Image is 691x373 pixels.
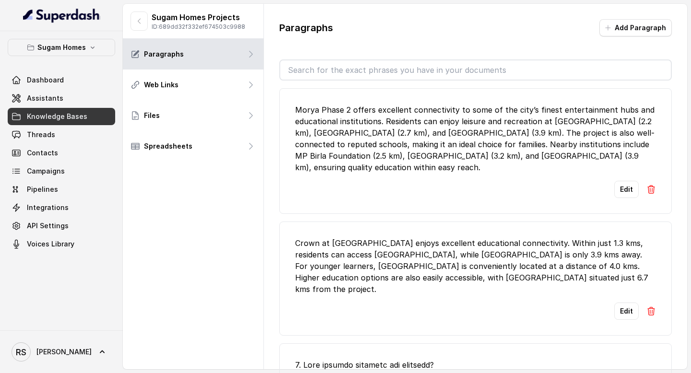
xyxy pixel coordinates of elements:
span: Dashboard [27,75,64,85]
p: Sugam Homes [37,42,86,53]
span: Campaigns [27,166,65,176]
a: Voices Library [8,235,115,253]
button: Add Paragraph [599,19,672,36]
p: Files [144,111,160,120]
a: Campaigns [8,163,115,180]
a: Threads [8,126,115,143]
a: Knowledge Bases [8,108,115,125]
img: Delete [646,306,656,316]
a: Dashboard [8,71,115,89]
div: Crown at [GEOGRAPHIC_DATA] enjoys excellent educational connectivity. Within just 1.3 kms, reside... [295,237,656,295]
img: light.svg [23,8,100,23]
p: Spreadsheets [144,141,192,151]
p: Paragraphs [279,21,333,35]
span: Knowledge Bases [27,112,87,121]
p: Sugam Homes Projects [152,12,245,23]
span: Threads [27,130,55,140]
button: Edit [614,181,639,198]
p: ID: 689dd32f332ef674503c9988 [152,23,245,31]
a: Assistants [8,90,115,107]
span: [PERSON_NAME] [36,347,92,357]
a: Integrations [8,199,115,216]
button: Sugam Homes [8,39,115,56]
span: Integrations [27,203,69,212]
img: Delete [646,185,656,194]
a: [PERSON_NAME] [8,338,115,365]
p: Web Links [144,80,179,90]
span: Assistants [27,93,63,103]
a: Contacts [8,144,115,162]
div: Morya Phase 2 offers excellent connectivity to some of the city’s finest entertainment hubs and e... [295,104,656,173]
button: Edit [614,303,639,320]
span: API Settings [27,221,69,231]
text: RS [16,347,26,357]
a: API Settings [8,217,115,234]
a: Pipelines [8,181,115,198]
span: Pipelines [27,185,58,194]
input: Search for the exact phrases you have in your documents [280,60,671,80]
p: Paragraphs [144,49,184,59]
span: Voices Library [27,239,74,249]
span: Contacts [27,148,58,158]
